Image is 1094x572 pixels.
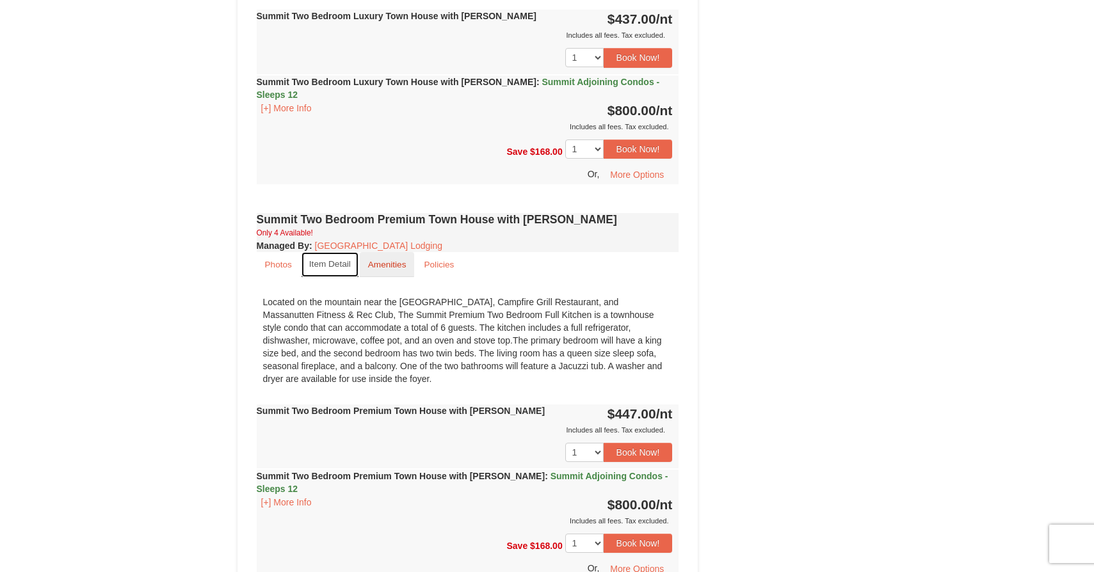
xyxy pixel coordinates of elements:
[604,534,673,553] button: Book Now!
[315,241,442,251] a: [GEOGRAPHIC_DATA] Lodging
[257,101,316,115] button: [+] More Info
[257,11,536,21] strong: Summit Two Bedroom Luxury Town House with [PERSON_NAME]
[257,252,300,277] a: Photos
[530,541,563,551] span: $168.00
[257,77,660,100] span: Summit Adjoining Condos - Sleeps 12
[360,252,415,277] a: Amenities
[257,406,545,416] strong: Summit Two Bedroom Premium Town House with [PERSON_NAME]
[257,514,673,527] div: Includes all fees. Tax excluded.
[257,241,309,251] span: Managed By
[604,443,673,462] button: Book Now!
[604,139,673,159] button: Book Now!
[602,165,672,184] button: More Options
[656,406,673,421] span: /nt
[424,260,454,269] small: Policies
[530,146,563,156] span: $168.00
[257,228,313,237] small: Only 4 Available!
[604,48,673,67] button: Book Now!
[506,146,527,156] span: Save
[265,260,292,269] small: Photos
[257,213,679,226] h4: Summit Two Bedroom Premium Town House with [PERSON_NAME]
[257,241,312,251] strong: :
[257,495,316,509] button: [+] More Info
[257,471,668,494] strong: Summit Two Bedroom Premium Town House with [PERSON_NAME]
[656,497,673,512] span: /nt
[545,471,548,481] span: :
[257,424,673,436] div: Includes all fees. Tax excluded.
[536,77,540,87] span: :
[257,29,673,42] div: Includes all fees. Tax excluded.
[309,259,351,269] small: Item Detail
[368,260,406,269] small: Amenities
[257,120,673,133] div: Includes all fees. Tax excluded.
[656,103,673,118] span: /nt
[415,252,462,277] a: Policies
[607,497,656,512] span: $800.00
[257,289,679,392] div: Located on the mountain near the [GEOGRAPHIC_DATA], Campfire Grill Restaurant, and Massanutten Fi...
[302,252,358,277] a: Item Detail
[607,406,673,421] strong: $447.00
[588,169,600,179] span: Or,
[607,12,673,26] strong: $437.00
[656,12,673,26] span: /nt
[607,103,656,118] span: $800.00
[257,77,660,100] strong: Summit Two Bedroom Luxury Town House with [PERSON_NAME]
[506,541,527,551] span: Save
